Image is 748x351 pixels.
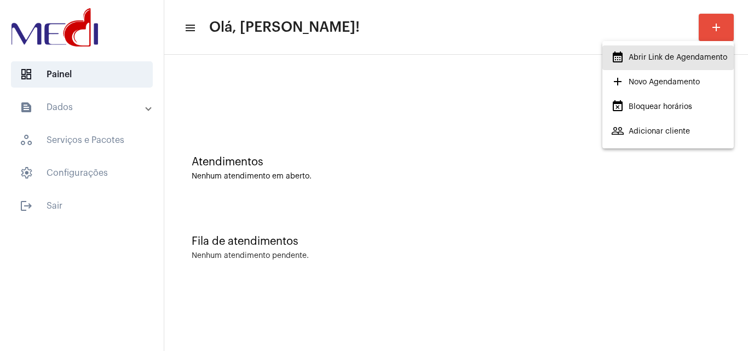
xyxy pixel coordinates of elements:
button: Adicionar cliente [602,119,734,144]
button: Novo Agendamento [602,70,734,95]
mat-icon: event_busy [611,100,624,113]
span: Bloquear horários [611,97,692,117]
button: Abrir Link de Agendamento [602,45,734,70]
mat-icon: calendar_month_outlined [611,50,624,64]
span: Novo Agendamento [611,72,700,92]
mat-icon: add [611,75,624,88]
button: Bloquear horários [602,95,734,119]
mat-icon: people_outline [611,124,624,137]
span: Adicionar cliente [611,122,690,141]
span: Abrir Link de Agendamento [611,48,727,67]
